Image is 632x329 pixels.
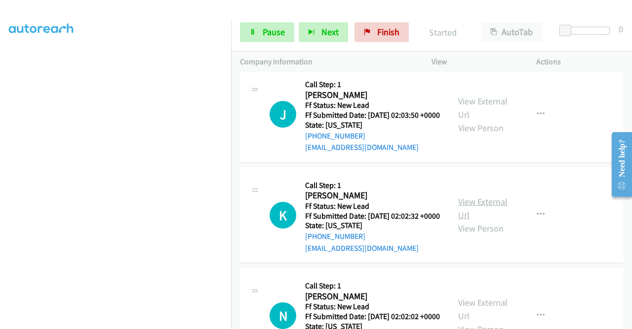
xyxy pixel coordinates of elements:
[619,22,623,36] div: 0
[564,27,610,35] div: Delay between calls (in seconds)
[263,26,285,38] span: Pause
[305,201,440,211] h5: Ff Status: New Lead
[604,125,632,204] iframe: Resource Center
[305,281,440,291] h5: Call Step: 1
[270,202,296,229] h1: K
[270,202,296,229] div: The call is yet to be attempted
[305,232,365,241] a: [PHONE_NUMBER]
[355,22,409,42] a: Finish
[305,142,419,152] a: [EMAIL_ADDRESS][DOMAIN_NAME]
[377,26,399,38] span: Finish
[422,26,463,39] p: Started
[481,22,542,42] button: AutoTab
[305,80,440,90] h5: Call Step: 1
[305,302,440,312] h5: Ff Status: New Lead
[305,90,437,101] h2: [PERSON_NAME]
[305,181,440,190] h5: Call Step: 1
[305,110,440,120] h5: Ff Submitted Date: [DATE] 02:03:50 +0000
[305,100,440,110] h5: Ff Status: New Lead
[240,56,414,68] p: Company Information
[321,26,339,38] span: Next
[536,56,623,68] p: Actions
[305,131,365,141] a: [PHONE_NUMBER]
[270,302,296,329] div: The call is yet to be attempted
[458,122,504,134] a: View Person
[270,101,296,128] div: The call is yet to be attempted
[432,56,518,68] p: View
[458,223,504,234] a: View Person
[270,101,296,128] h1: J
[305,221,440,231] h5: State: [US_STATE]
[458,297,508,322] a: View External Url
[305,120,440,130] h5: State: [US_STATE]
[305,190,437,201] h2: [PERSON_NAME]
[270,302,296,329] h1: N
[305,243,419,253] a: [EMAIL_ADDRESS][DOMAIN_NAME]
[305,312,440,322] h5: Ff Submitted Date: [DATE] 02:02:02 +0000
[458,95,508,120] a: View External Url
[458,196,508,221] a: View External Url
[305,211,440,221] h5: Ff Submitted Date: [DATE] 02:02:32 +0000
[305,291,437,302] h2: [PERSON_NAME]
[240,22,294,42] a: Pause
[299,22,348,42] button: Next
